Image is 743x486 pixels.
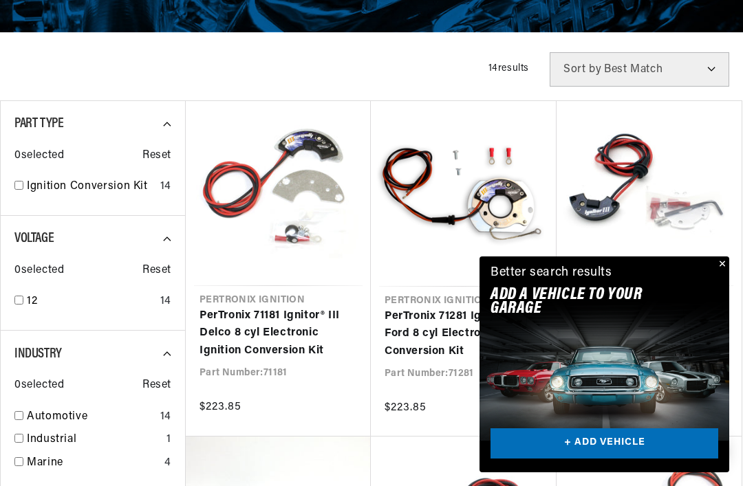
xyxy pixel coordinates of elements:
[14,232,54,245] span: Voltage
[491,263,612,283] div: Better search results
[27,408,155,426] a: Automotive
[14,377,64,395] span: 0 selected
[713,256,729,273] button: Close
[160,293,171,311] div: 14
[14,147,64,165] span: 0 selected
[142,262,171,280] span: Reset
[14,117,63,131] span: Part Type
[14,347,62,361] span: Industry
[491,288,684,316] h2: Add A VEHICLE to your garage
[491,428,718,459] a: + ADD VEHICLE
[14,262,64,280] span: 0 selected
[166,431,171,449] div: 1
[160,408,171,426] div: 14
[488,63,529,74] span: 14 results
[27,431,161,449] a: Industrial
[27,178,155,196] a: Ignition Conversion Kit
[563,64,601,75] span: Sort by
[27,293,155,311] a: 12
[550,52,729,87] select: Sort by
[27,454,159,472] a: Marine
[142,377,171,395] span: Reset
[200,307,357,360] a: PerTronix 71181 Ignitor® III Delco 8 cyl Electronic Ignition Conversion Kit
[385,308,543,361] a: PerTronix 71281 Ignitor® III Ford 8 cyl Electronic Ignition Conversion Kit
[164,454,171,472] div: 4
[160,178,171,196] div: 14
[142,147,171,165] span: Reset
